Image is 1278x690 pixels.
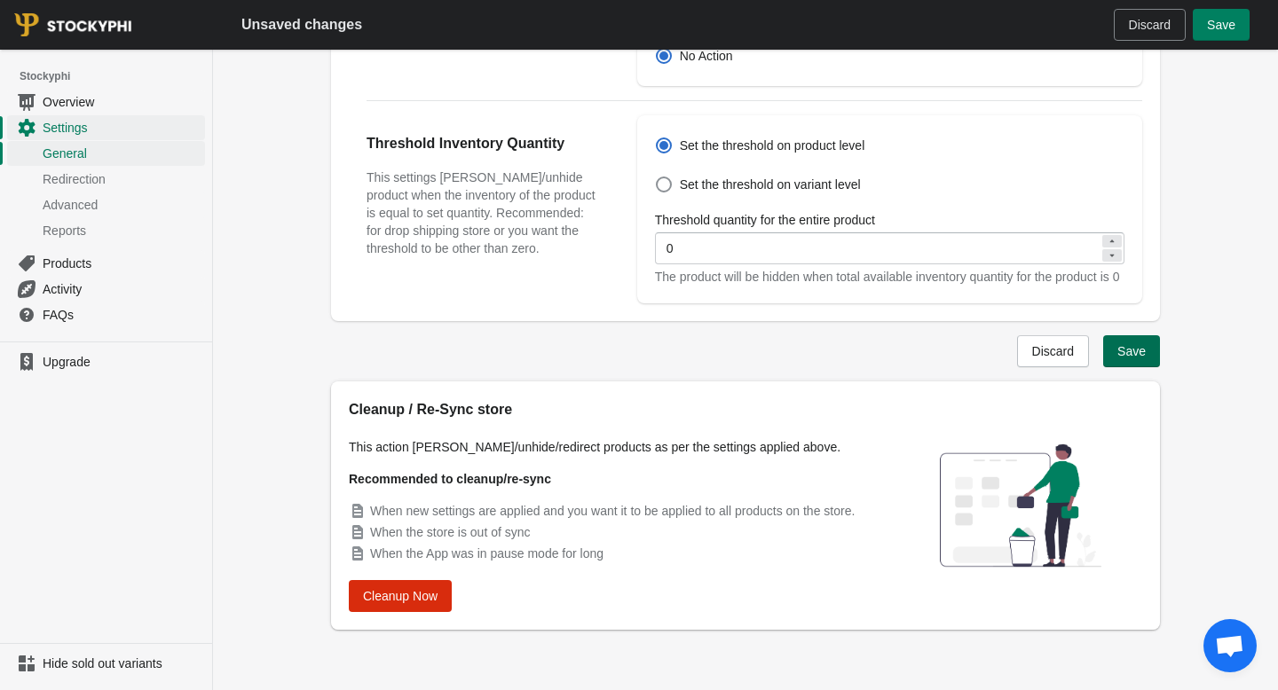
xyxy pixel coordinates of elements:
a: Redirection [7,166,205,192]
span: Redirection [43,170,201,188]
span: Activity [43,280,201,298]
span: Discard [1129,18,1171,32]
span: Hide sold out variants [43,655,201,672]
div: The product will be hidden when total available inventory quantity for the product is 0 [655,268,1124,286]
div: Open chat [1203,619,1257,672]
a: Products [7,250,205,276]
span: Set the threshold on product level [680,137,865,154]
span: Settings [43,119,201,137]
span: Products [43,255,201,272]
a: General [7,140,205,166]
span: Stockyphi [20,67,212,85]
a: Overview [7,89,205,114]
span: Overview [43,93,201,111]
a: Activity [7,276,205,302]
button: Save [1103,335,1160,367]
span: Reports [43,222,201,239]
p: This action [PERSON_NAME]/unhide/redirect products as per the settings applied above. [349,438,881,456]
button: Discard [1017,335,1089,367]
span: When the App was in pause mode for long [370,546,603,561]
span: Discard [1032,344,1074,358]
a: Settings [7,114,205,140]
h2: Threshold Inventory Quantity [367,133,602,154]
a: Advanced [7,192,205,217]
h2: Unsaved changes [241,14,362,35]
span: Advanced [43,196,201,214]
h3: This settings [PERSON_NAME]/unhide product when the inventory of the product is equal to set quan... [367,169,602,257]
h2: Cleanup / Re-Sync store [349,399,881,420]
span: FAQs [43,306,201,324]
span: No Action [680,47,733,65]
span: Upgrade [43,353,201,371]
a: Hide sold out variants [7,651,205,676]
span: Save [1207,18,1235,32]
span: When the store is out of sync [370,525,531,539]
a: Reports [7,217,205,243]
button: Save [1193,9,1250,41]
a: Upgrade [7,349,205,374]
span: When new settings are applied and you want it to be applied to all products on the store. [370,504,855,518]
a: FAQs [7,302,205,327]
span: Save [1117,344,1146,358]
label: Threshold quantity for the entire product [655,211,875,229]
button: Discard [1114,9,1186,41]
strong: Recommended to cleanup/re-sync [349,472,551,486]
button: Cleanup Now [349,580,452,612]
span: Set the threshold on variant level [680,176,861,193]
span: Cleanup Now [363,589,438,603]
span: General [43,145,201,162]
